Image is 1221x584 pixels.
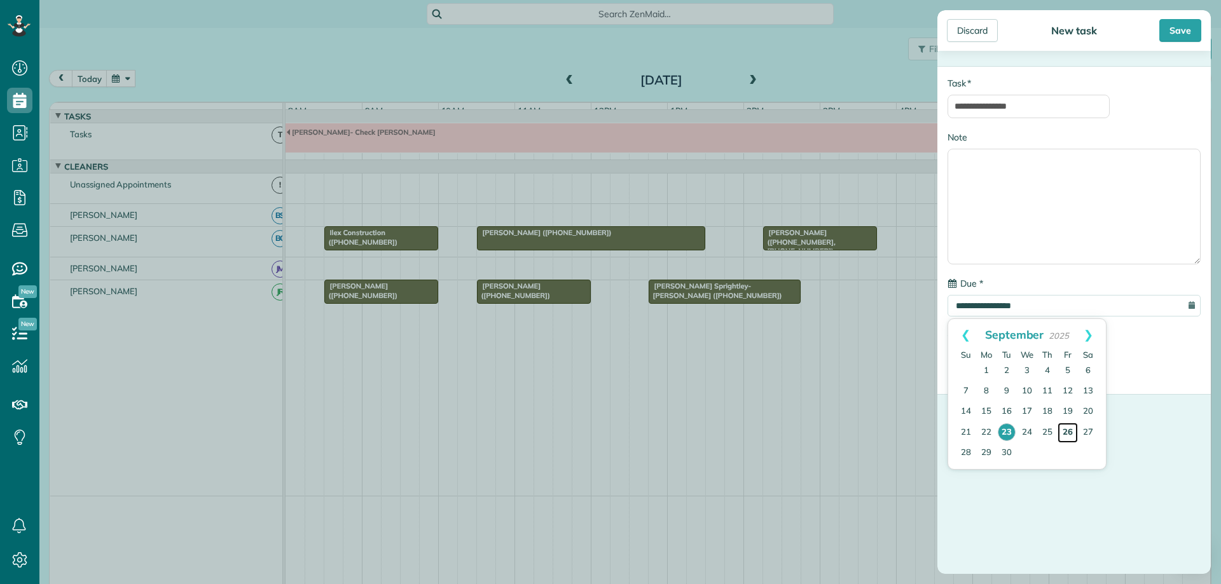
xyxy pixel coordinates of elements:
[1083,350,1093,360] span: Saturday
[976,402,997,422] a: 15
[1058,423,1078,443] a: 26
[1037,361,1058,381] a: 4
[976,381,997,402] a: 8
[1047,24,1101,37] div: New task
[1071,319,1106,351] a: Next
[948,277,983,290] label: Due
[1078,423,1098,443] a: 27
[997,443,1017,463] a: 30
[1159,19,1201,42] div: Save
[1017,381,1037,402] a: 10
[1078,381,1098,402] a: 13
[956,402,976,422] a: 14
[1049,330,1069,341] span: 2025
[976,423,997,443] a: 22
[948,319,983,351] a: Prev
[1078,361,1098,381] a: 6
[1058,361,1078,381] a: 5
[981,350,992,360] span: Monday
[1058,381,1078,402] a: 12
[1064,350,1072,360] span: Friday
[1078,402,1098,422] a: 20
[997,361,1017,381] a: 2
[961,350,971,360] span: Sunday
[997,402,1017,422] a: 16
[998,423,1016,441] a: 23
[948,131,967,144] label: Note
[948,77,971,90] label: Task
[1058,402,1078,422] a: 19
[956,443,976,463] a: 28
[1021,350,1033,360] span: Wednesday
[976,443,997,463] a: 29
[1037,381,1058,402] a: 11
[1017,402,1037,422] a: 17
[956,423,976,443] a: 21
[1037,423,1058,443] a: 25
[1017,423,1037,443] a: 24
[18,318,37,330] span: New
[947,19,998,42] div: Discard
[956,381,976,402] a: 7
[976,361,997,381] a: 1
[1042,350,1052,360] span: Thursday
[1002,350,1012,360] span: Tuesday
[985,327,1044,341] span: September
[1037,402,1058,422] a: 18
[18,285,37,298] span: New
[997,381,1017,402] a: 9
[1017,361,1037,381] a: 3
